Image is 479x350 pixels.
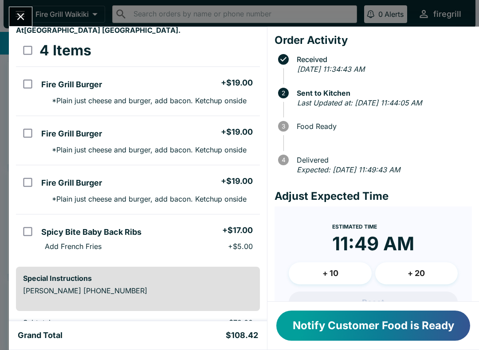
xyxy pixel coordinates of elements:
[292,122,472,130] span: Food Ready
[45,96,247,105] p: * Plain just cheese and burger, add bacon. Ketchup onside
[332,232,414,255] time: 11:49 AM
[23,274,253,283] h6: Special Instructions
[45,145,247,154] p: * Plain just cheese and burger, add bacon. Ketchup onside
[41,227,141,237] h5: Spicy Bite Baby Back Ribs
[41,79,102,90] h5: Fire Grill Burger
[275,34,472,47] h4: Order Activity
[297,98,422,107] em: Last Updated at: [DATE] 11:44:05 AM
[228,242,253,251] p: + $5.00
[276,311,470,341] button: Notify Customer Food is Ready
[23,318,146,327] p: Subtotal
[16,35,260,260] table: orders table
[9,7,32,26] button: Close
[282,89,285,97] text: 2
[222,225,253,236] h5: + $17.00
[282,123,285,130] text: 3
[45,194,247,203] p: * Plain just cheese and burger, add bacon. Ketchup onside
[282,156,286,163] text: 4
[39,42,91,59] h3: 4 Items
[16,26,181,35] strong: At [GEOGRAPHIC_DATA] [GEOGRAPHIC_DATA] .
[226,330,258,341] h5: $108.42
[375,262,458,284] button: + 20
[292,89,472,97] span: Sent to Kitchen
[221,176,253,187] h5: + $19.00
[297,165,400,174] em: Expected: [DATE] 11:49:43 AM
[292,55,472,63] span: Received
[41,178,102,188] h5: Fire Grill Burger
[18,330,63,341] h5: Grand Total
[221,127,253,137] h5: + $19.00
[292,156,472,164] span: Delivered
[297,65,365,74] em: [DATE] 11:34:43 AM
[41,128,102,139] h5: Fire Grill Burger
[332,223,377,230] span: Estimated Time
[289,262,371,284] button: + 10
[23,286,253,295] p: [PERSON_NAME] [PHONE_NUMBER]
[161,318,253,327] p: $79.00
[45,242,102,251] p: Add French Fries
[221,78,253,88] h5: + $19.00
[275,190,472,203] h4: Adjust Expected Time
